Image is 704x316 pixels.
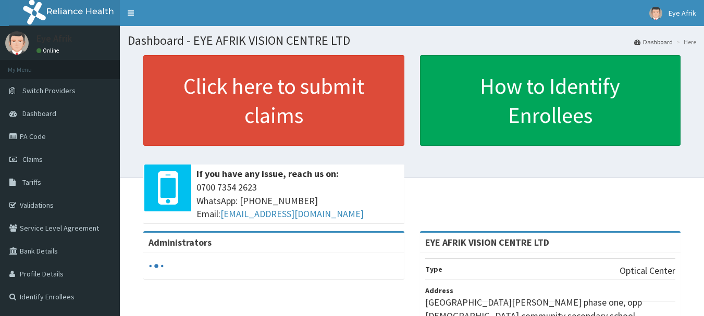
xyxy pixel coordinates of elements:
img: User Image [649,7,662,20]
a: [EMAIL_ADDRESS][DOMAIN_NAME] [220,208,364,220]
a: Online [36,47,61,54]
p: Optical Center [620,264,675,277]
svg: audio-loading [149,258,164,274]
span: Eye Afrik [669,8,696,18]
a: Dashboard [634,37,673,46]
span: 0700 7354 2623 WhatsApp: [PHONE_NUMBER] Email: [196,181,399,221]
h1: Dashboard - EYE AFRIK VISION CENTRE LTD [128,34,696,47]
span: Switch Providers [22,86,76,95]
span: Tariffs [22,178,41,187]
a: Click here to submit claims [143,55,404,146]
b: If you have any issue, reach us on: [196,168,339,180]
a: How to Identify Enrollees [420,55,681,146]
li: Here [674,37,696,46]
p: Eye Afrik [36,34,72,43]
span: Claims [22,155,43,164]
span: Dashboard [22,109,56,118]
img: User Image [5,31,29,55]
b: Address [425,286,453,295]
b: Type [425,264,442,274]
strong: EYE AFRIK VISION CENTRE LTD [425,236,549,248]
b: Administrators [149,236,212,248]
